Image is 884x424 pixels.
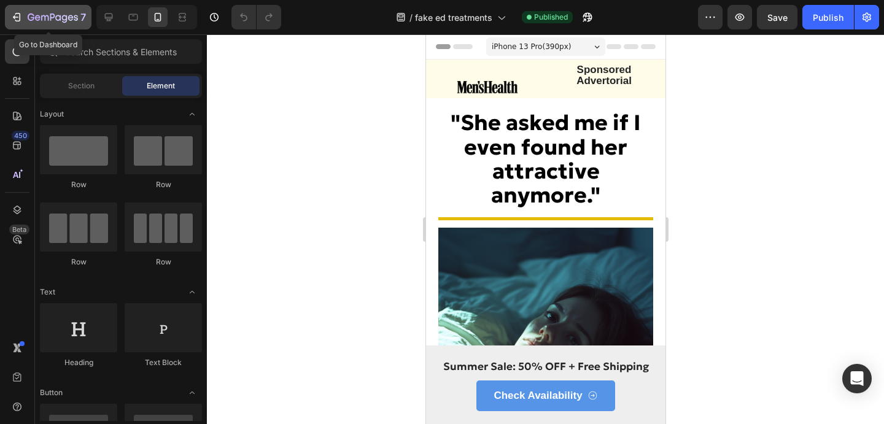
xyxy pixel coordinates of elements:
[40,256,117,268] div: Row
[182,383,202,403] span: Toggle open
[182,282,202,302] span: Toggle open
[231,5,281,29] div: Undo/Redo
[12,131,29,141] div: 450
[40,109,64,120] span: Layout
[842,364,872,393] div: Open Intercom Messenger
[409,11,413,24] span: /
[40,357,117,368] div: Heading
[125,357,202,368] div: Text Block
[40,39,202,64] input: Search Sections & Elements
[415,11,492,24] span: fake ed treatments
[767,12,788,23] span: Save
[147,80,175,91] span: Element
[182,104,202,124] span: Toggle open
[534,12,568,23] span: Published
[40,179,117,190] div: Row
[125,256,202,268] div: Row
[12,193,227,408] img: gempages_580008830809670165-bf4fa7c2-9b99-4f8a-99c2-965b1151d1b8.png
[426,34,665,424] iframe: Design area
[813,11,843,24] div: Publish
[9,225,29,234] div: Beta
[80,10,86,25] p: 7
[5,5,91,29] button: 7
[757,5,797,29] button: Save
[802,5,854,29] button: Publish
[40,387,63,398] span: Button
[125,179,202,190] div: Row
[68,80,95,91] span: Section
[40,287,55,298] span: Text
